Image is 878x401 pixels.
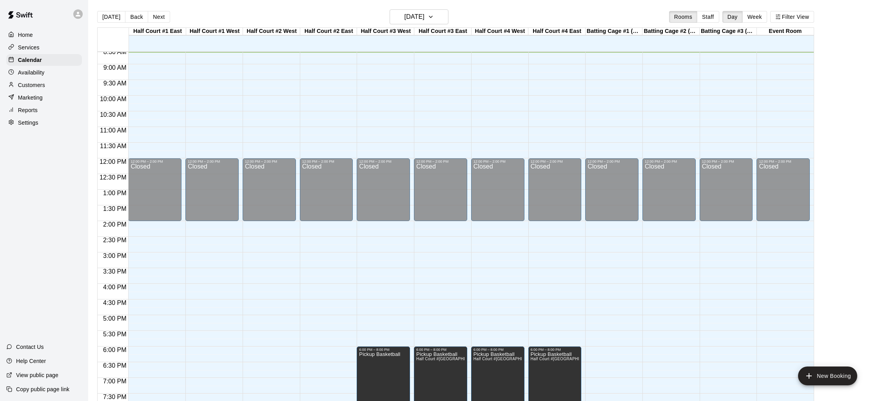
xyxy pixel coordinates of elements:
a: Calendar [6,54,82,66]
div: 12:00 PM – 2:00 PM: Closed [528,158,582,221]
div: 12:00 PM – 2:00 PM: Closed [185,158,239,221]
div: 12:00 PM – 2:00 PM [302,160,351,163]
p: Calendar [18,56,42,64]
div: Closed [416,163,465,224]
div: 12:00 PM – 2:00 PM [702,160,751,163]
button: Back [125,11,148,23]
div: 12:00 PM – 2:00 PM [588,160,636,163]
span: Half Court #[GEOGRAPHIC_DATA] #4 East [473,357,554,361]
h6: [DATE] [405,11,424,22]
div: Half Court #3 East [414,28,472,35]
div: 12:00 PM – 2:00 PM [188,160,236,163]
div: 12:00 PM – 2:00 PM: Closed [128,158,181,221]
div: 6:00 PM – 8:00 PM [359,348,408,352]
div: 12:00 PM – 2:00 PM [359,160,408,163]
span: 12:30 PM [98,174,128,181]
span: 2:30 PM [101,237,129,243]
div: Batting Cage #2 (55 Feet) [642,28,700,35]
div: 12:00 PM – 2:00 PM: Closed [642,158,696,221]
button: [DATE] [390,9,448,24]
div: Closed [531,163,579,224]
div: 12:00 PM – 2:00 PM: Closed [357,158,410,221]
span: 1:30 PM [101,205,129,212]
button: Staff [697,11,719,23]
a: Availability [6,67,82,78]
div: 6:00 PM – 8:00 PM [416,348,465,352]
div: Half Court #1 East [129,28,186,35]
p: Copy public page link [16,385,69,393]
div: Closed [302,163,351,224]
div: 12:00 PM – 2:00 PM [473,160,522,163]
button: Rooms [669,11,697,23]
div: Event Room [757,28,814,35]
span: 3:00 PM [101,252,129,259]
div: Half Court #2 East [300,28,357,35]
a: Services [6,42,82,53]
p: Services [18,44,40,51]
span: 11:00 AM [98,127,129,134]
span: 6:00 PM [101,347,129,353]
div: 12:00 PM – 2:00 PM [245,160,294,163]
p: Settings [18,119,38,127]
p: View public page [16,371,58,379]
span: 10:30 AM [98,111,129,118]
div: Customers [6,79,82,91]
span: 5:30 PM [101,331,129,337]
div: Half Court #3 West [357,28,414,35]
div: Closed [245,163,294,224]
div: 12:00 PM – 2:00 PM: Closed [700,158,753,221]
button: Day [722,11,743,23]
span: 7:30 PM [101,394,129,400]
span: 12:00 PM [98,158,128,165]
div: 6:00 PM – 8:00 PM [473,348,522,352]
p: Help Center [16,357,46,365]
div: 12:00 PM – 2:00 PM: Closed [585,158,639,221]
button: Filter View [770,11,814,23]
span: 6:30 PM [101,362,129,369]
div: Half Court #4 East [528,28,586,35]
div: Closed [645,163,693,224]
div: 12:00 PM – 2:00 PM [416,160,465,163]
span: 10:00 AM [98,96,129,102]
button: Week [742,11,767,23]
div: Closed [759,163,807,224]
div: Batting Cage #3 (65 Feet) [700,28,757,35]
p: Reports [18,106,38,114]
a: Home [6,29,82,41]
div: 12:00 PM – 2:00 PM: Closed [300,158,353,221]
div: Closed [473,163,522,224]
div: 12:00 PM – 2:00 PM [531,160,579,163]
p: Contact Us [16,343,44,351]
span: 2:00 PM [101,221,129,228]
p: Customers [18,81,45,89]
div: 12:00 PM – 2:00 PM [131,160,179,163]
span: 4:30 PM [101,299,129,306]
div: Closed [359,163,408,224]
div: Batting Cage #1 (70 Feet) [586,28,643,35]
div: 6:00 PM – 8:00 PM [531,348,579,352]
span: 8:30 AM [102,49,129,55]
a: Settings [6,117,82,129]
span: 1:00 PM [101,190,129,196]
div: Half Court #1 West [186,28,243,35]
p: Marketing [18,94,43,102]
span: 4:00 PM [101,284,129,290]
div: Closed [588,163,636,224]
div: 12:00 PM – 2:00 PM: Closed [414,158,467,221]
span: 3:30 PM [101,268,129,275]
a: Reports [6,104,82,116]
span: 11:30 AM [98,143,129,149]
div: 12:00 PM – 2:00 PM [759,160,807,163]
div: Half Court #4 West [472,28,529,35]
div: 12:00 PM – 2:00 PM: Closed [243,158,296,221]
span: 9:30 AM [102,80,129,87]
div: Closed [188,163,236,224]
a: Marketing [6,92,82,103]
